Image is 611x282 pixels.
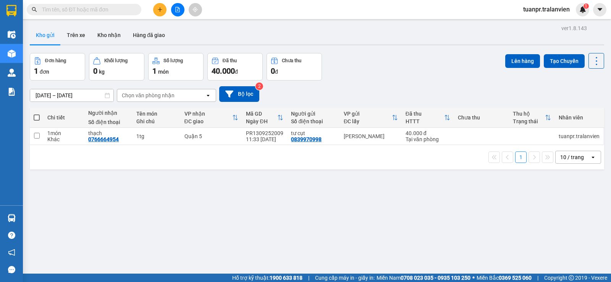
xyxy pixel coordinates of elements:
[458,114,505,121] div: Chưa thu
[88,110,129,116] div: Người nhận
[61,26,91,44] button: Trên xe
[104,58,128,63] div: Khối lượng
[181,108,242,128] th: Toggle SortBy
[291,136,322,142] div: 0839970998
[477,274,532,282] span: Miền Bắc
[175,7,180,12] span: file-add
[47,114,81,121] div: Chi tiết
[192,7,198,12] span: aim
[136,133,176,139] div: 1tg
[32,7,37,12] span: search
[163,58,183,63] div: Số lượng
[30,53,85,81] button: Đơn hàng1đơn
[8,214,16,222] img: warehouse-icon
[275,69,278,75] span: đ
[344,133,398,139] div: [PERSON_NAME]
[246,130,283,136] div: PR1309252009
[344,118,392,124] div: ĐC lấy
[158,69,169,75] span: món
[270,275,302,281] strong: 1900 633 818
[8,31,16,39] img: warehouse-icon
[401,275,470,281] strong: 0708 023 035 - 0935 103 250
[291,130,336,136] div: tư cụt
[579,6,586,13] img: icon-new-feature
[8,249,15,256] span: notification
[509,108,555,128] th: Toggle SortBy
[127,26,171,44] button: Hàng đã giao
[212,66,235,76] span: 40.000
[189,3,202,16] button: aim
[308,274,309,282] span: |
[513,118,545,124] div: Trạng thái
[590,154,596,160] svg: open
[152,66,157,76] span: 1
[344,111,392,117] div: VP gửi
[377,274,470,282] span: Miền Nam
[315,274,375,282] span: Cung cấp máy in - giấy in:
[219,86,259,102] button: Bộ lọc
[340,108,402,128] th: Toggle SortBy
[47,130,81,136] div: 1 món
[406,118,445,124] div: HTTT
[184,111,233,117] div: VP nhận
[282,58,301,63] div: Chưa thu
[184,118,233,124] div: ĐC giao
[585,3,587,9] span: 1
[88,119,129,125] div: Số điện thoại
[223,58,237,63] div: Đã thu
[505,54,540,68] button: Lên hàng
[267,53,322,81] button: Chưa thu0đ
[30,26,61,44] button: Kho gửi
[569,275,574,280] span: copyright
[593,3,606,16] button: caret-down
[207,53,263,81] button: Đã thu40.000đ
[89,53,144,81] button: Khối lượng0kg
[499,275,532,281] strong: 0369 525 060
[537,274,538,282] span: |
[42,5,132,14] input: Tìm tên, số ĐT hoặc mã đơn
[596,6,603,13] span: caret-down
[584,3,589,9] sup: 1
[8,88,16,96] img: solution-icon
[406,136,451,142] div: Tại văn phòng
[406,130,451,136] div: 40.000 đ
[136,111,176,117] div: Tên món
[93,66,97,76] span: 0
[40,69,49,75] span: đơn
[242,108,287,128] th: Toggle SortBy
[271,66,275,76] span: 0
[513,111,545,117] div: Thu hộ
[122,92,175,99] div: Chọn văn phòng nhận
[232,274,302,282] span: Hỗ trợ kỹ thuật:
[148,53,204,81] button: Số lượng1món
[246,111,277,117] div: Mã GD
[235,69,238,75] span: đ
[88,136,119,142] div: 0766664954
[184,133,239,139] div: Quận 5
[8,266,15,273] span: message
[34,66,38,76] span: 1
[88,130,129,136] div: thạch
[246,118,277,124] div: Ngày ĐH
[30,89,113,102] input: Select a date range.
[91,26,127,44] button: Kho nhận
[544,54,585,68] button: Tạo Chuyến
[402,108,454,128] th: Toggle SortBy
[559,133,600,139] div: tuanpr.tralanvien
[291,118,336,124] div: Số điện thoại
[246,136,283,142] div: 11:33 [DATE]
[559,114,600,121] div: Nhân viên
[515,151,527,163] button: 1
[406,111,445,117] div: Đã thu
[153,3,166,16] button: plus
[6,5,16,16] img: logo-vxr
[99,69,105,75] span: kg
[472,276,475,279] span: ⚪️
[171,3,184,16] button: file-add
[561,24,587,32] div: ver 1.8.143
[47,136,81,142] div: Khác
[255,82,263,90] sup: 2
[136,118,176,124] div: Ghi chú
[560,153,584,161] div: 10 / trang
[8,232,15,239] span: question-circle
